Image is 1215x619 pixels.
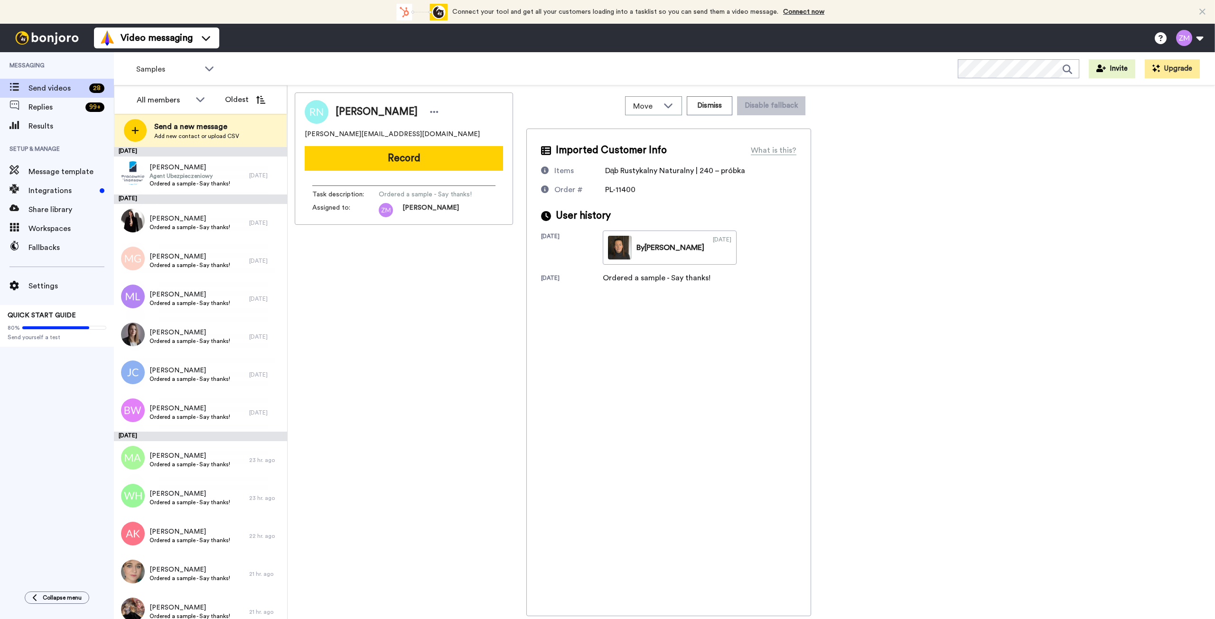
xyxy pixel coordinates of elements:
[136,64,200,75] span: Samples
[249,172,282,179] div: [DATE]
[28,83,85,94] span: Send videos
[28,102,82,113] span: Replies
[379,190,472,199] span: Ordered a sample - Say thanks!
[89,83,104,93] div: 28
[150,163,230,172] span: [PERSON_NAME]
[249,608,282,616] div: 21 hr. ago
[249,257,282,265] div: [DATE]
[605,167,746,175] span: Dąb Rustykalny Naturalny | 240 – próbka
[154,121,239,132] span: Send a new message
[305,146,503,171] button: Record
[121,560,145,583] img: a3f4215a-d7b3-449b-9e49-3746ec76f90d.jpg
[150,404,230,413] span: [PERSON_NAME]
[150,337,230,345] span: Ordered a sample - Say thanks!
[25,591,89,604] button: Collapse menu
[305,100,328,124] img: Image of Roksana Napieralska
[121,31,193,45] span: Video messaging
[150,290,230,299] span: [PERSON_NAME]
[150,527,230,536] span: [PERSON_NAME]
[249,333,282,341] div: [DATE]
[603,272,710,284] div: Ordered a sample - Say thanks!
[150,328,230,337] span: [PERSON_NAME]
[8,333,106,341] span: Send yourself a test
[249,295,282,303] div: [DATE]
[154,132,239,140] span: Add new contact or upload CSV
[150,252,230,261] span: [PERSON_NAME]
[249,532,282,540] div: 22 hr. ago
[636,242,704,253] div: By [PERSON_NAME]
[8,324,20,332] span: 80%
[121,522,145,545] img: ak.png
[249,570,282,578] div: 21 hr. ago
[633,101,659,112] span: Move
[312,203,379,217] span: Assigned to:
[150,299,230,307] span: Ordered a sample - Say thanks!
[150,565,230,574] span: [PERSON_NAME]
[150,603,230,612] span: [PERSON_NAME]
[605,186,636,194] span: PL-11400
[783,9,824,15] a: Connect now
[43,594,82,601] span: Collapse menu
[114,432,287,441] div: [DATE]
[218,90,272,109] button: Oldest
[150,172,230,180] span: Agent Ubezpieczeniowy
[1089,59,1135,78] button: Invite
[1145,59,1200,78] button: Upgrade
[121,209,145,232] img: 5483e9d1-12a3-4587-bad2-9f31d3ef8d1e.jpg
[379,203,393,217] img: zm.png
[150,461,230,468] span: Ordered a sample - Say thanks!
[150,375,230,383] span: Ordered a sample - Say thanks!
[737,96,805,115] button: Disable fallback
[28,120,114,132] span: Results
[150,413,230,421] span: Ordered a sample - Say thanks!
[402,203,459,217] span: [PERSON_NAME]
[687,96,732,115] button: Dismiss
[249,456,282,464] div: 23 hr. ago
[556,209,611,223] span: User history
[395,4,448,20] div: animation
[28,242,114,253] span: Fallbacks
[150,536,230,544] span: Ordered a sample - Say thanks!
[11,31,83,45] img: bj-logo-header-white.svg
[541,232,603,265] div: [DATE]
[249,371,282,379] div: [DATE]
[150,180,230,187] span: Ordered a sample - Say thanks!
[751,145,796,156] div: What is this?
[150,223,230,231] span: Ordered a sample - Say thanks!
[336,105,418,119] span: [PERSON_NAME]
[121,484,145,508] img: wh.png
[541,274,603,284] div: [DATE]
[121,323,145,346] img: 1f1dbeb2-b4cb-488f-a806-ef415907832a.jpg
[452,9,778,15] span: Connect your tool and get all your customers loading into a tasklist so you can send them a video...
[603,231,737,265] a: By[PERSON_NAME][DATE]
[114,147,287,157] div: [DATE]
[121,247,145,270] img: mg.png
[121,161,145,185] img: 6b062f72-9d4a-4137-a327-b963a3684dbd.png
[121,285,145,308] img: ml.png
[150,366,230,375] span: [PERSON_NAME]
[554,165,574,176] div: Items
[305,129,480,139] span: [PERSON_NAME][EMAIL_ADDRESS][DOMAIN_NAME]
[28,280,114,292] span: Settings
[85,102,104,112] div: 99 +
[150,489,230,499] span: [PERSON_NAME]
[608,236,632,259] img: 1ad16d12-48b4-4211-8d70-a946586d3e9e-thumb.jpg
[150,451,230,461] span: [PERSON_NAME]
[28,185,96,196] span: Integrations
[28,166,114,177] span: Message template
[249,494,282,502] div: 23 hr. ago
[121,360,145,384] img: jc.png
[121,446,145,470] img: ma.png
[249,219,282,227] div: [DATE]
[8,312,76,319] span: QUICK START GUIDE
[150,499,230,506] span: Ordered a sample - Say thanks!
[28,223,114,234] span: Workspaces
[556,143,667,157] span: Imported Customer Info
[28,204,114,215] span: Share library
[554,184,583,195] div: Order #
[249,409,282,416] div: [DATE]
[121,398,145,422] img: bw.png
[137,94,191,106] div: All members
[100,30,115,46] img: vm-color.svg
